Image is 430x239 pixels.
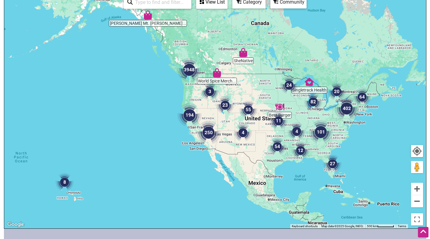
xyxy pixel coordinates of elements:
div: Tripp's Mt. Juneau Trading Post [141,8,155,22]
div: 194 [175,101,204,130]
div: 54 [266,135,289,158]
div: 23 [214,94,237,117]
div: World Spice Merchants [210,66,224,80]
a: Terms [398,224,406,228]
div: 4 [285,120,308,143]
div: 20 [325,80,348,103]
div: 4 [231,121,254,144]
button: Your Location [411,145,423,157]
div: 64 [351,86,374,108]
div: 82 [302,90,325,113]
div: 250 [194,118,223,147]
span: Map data ©2025 Google, INEGI [321,224,363,228]
button: Keyboard shortcuts [292,224,318,228]
button: Zoom in [411,183,423,195]
span: 500 km [367,224,377,228]
div: Scroll Back to Top [418,227,428,237]
button: Map Scale: 500 km per 52 pixels [365,224,396,228]
div: Best Burger [273,100,287,114]
div: 55 [237,98,260,121]
div: 11 [267,109,290,132]
div: 3 [198,80,221,103]
div: 3948 [175,55,204,84]
button: Toggle fullscreen view [411,213,423,226]
button: Drag Pegman onto the map to open Street View [411,161,423,173]
div: 27 [321,152,344,175]
button: Zoom out [411,195,423,207]
div: SheNative [236,46,250,60]
div: 12 [289,139,312,162]
div: 8 [53,171,76,194]
div: 402 [332,94,361,123]
a: Open this area in Google Maps (opens a new window) [6,221,26,228]
div: 101 [306,118,335,147]
div: Singletrack Health [302,75,316,89]
div: 24 [278,74,301,97]
img: Google [6,221,26,228]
